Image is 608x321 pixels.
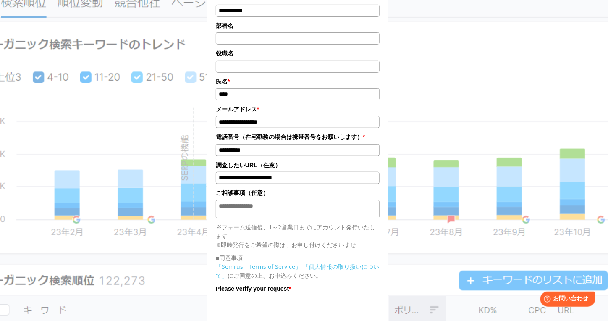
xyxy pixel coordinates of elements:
[216,223,380,249] p: ※フォーム送信後、1～2営業日までにアカウント発行いたします ※即時発行をご希望の際は、お申し付けくださいませ
[533,288,599,312] iframe: Help widget launcher
[216,105,380,114] label: メールアドレス
[216,263,379,279] a: 「個人情報の取り扱いについて」
[216,262,380,280] p: にご同意の上、お申込みください。
[216,132,380,142] label: 電話番号（在宅勤務の場合は携帯番号をお願いします）
[216,188,380,197] label: ご相談事項（任意）
[216,49,380,58] label: 役職名
[216,284,380,293] label: Please verify your request
[216,263,301,271] a: 「Semrush Terms of Service」
[216,77,380,86] label: 氏名
[216,160,380,170] label: 調査したいURL（任意）
[216,21,380,30] label: 部署名
[216,253,380,262] p: ■同意事項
